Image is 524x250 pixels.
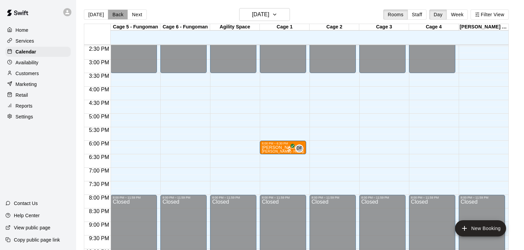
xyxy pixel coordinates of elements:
p: Home [16,27,28,33]
button: Staff [408,9,427,20]
button: Back [108,9,128,20]
button: Week [447,9,468,20]
a: Marketing [5,79,71,89]
span: [PERSON_NAME]- Hitting (30 Min) [262,150,318,153]
span: 5:30 PM [87,127,111,133]
p: Settings [16,113,33,120]
div: 8:00 PM – 11:59 PM [212,196,254,199]
div: Cage 6 - Fungoman [160,24,210,30]
span: 3:00 PM [87,60,111,65]
p: Reports [16,103,32,109]
p: Customers [16,70,39,77]
div: Cage 2 [310,24,359,30]
p: View public page [14,224,50,231]
p: Copy public page link [14,236,60,243]
span: 6:30 PM [87,154,111,160]
div: [PERSON_NAME] - Agility [459,24,508,30]
span: 4:00 PM [87,87,111,92]
div: 8:00 PM – 11:59 PM [262,196,304,199]
p: Retail [16,92,28,98]
div: 8:00 PM – 11:59 PM [312,196,354,199]
span: David Flores [298,144,303,153]
button: add [455,220,506,236]
span: All customers have paid [286,146,293,153]
button: Rooms [383,9,408,20]
a: Settings [5,112,71,122]
h6: [DATE] [252,10,269,19]
div: 8:00 PM – 11:59 PM [162,196,205,199]
div: Cage 1 [260,24,310,30]
span: 6:00 PM [87,141,111,146]
div: 8:00 PM – 11:59 PM [361,196,404,199]
div: Cage 5 - Fungoman [111,24,160,30]
span: 9:30 PM [87,235,111,241]
p: Marketing [16,81,37,88]
span: 8:00 PM [87,195,111,201]
span: 5:00 PM [87,114,111,119]
span: 7:30 PM [87,181,111,187]
div: 8:00 PM – 11:59 PM [461,196,503,199]
span: 3:30 PM [87,73,111,79]
span: DF [297,145,302,152]
span: 2:30 PM [87,46,111,52]
a: Availability [5,58,71,68]
p: Calendar [16,48,36,55]
p: Contact Us [14,200,38,207]
div: 8:00 PM – 11:59 PM [113,196,155,199]
div: 8:00 PM – 11:59 PM [411,196,453,199]
a: Retail [5,90,71,100]
button: Filter View [471,9,508,20]
a: Reports [5,101,71,111]
a: Customers [5,68,71,78]
p: Help Center [14,212,40,219]
p: Services [16,38,34,44]
button: Next [128,9,146,20]
a: Home [5,25,71,35]
div: 6:00 PM – 6:30 PM: Caiden Pachciarz [260,141,306,154]
div: Cage 3 [359,24,409,30]
div: Cage 4 [409,24,459,30]
div: David Flores [295,144,303,153]
button: Day [429,9,447,20]
a: Calendar [5,47,71,57]
a: Services [5,36,71,46]
p: Availability [16,59,39,66]
div: 6:00 PM – 6:30 PM [262,142,304,145]
span: 4:30 PM [87,100,111,106]
button: [DATE] [239,8,290,21]
button: [DATE] [84,9,108,20]
div: Agility Space [210,24,260,30]
span: 7:00 PM [87,168,111,174]
span: 8:30 PM [87,208,111,214]
span: 9:00 PM [87,222,111,228]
